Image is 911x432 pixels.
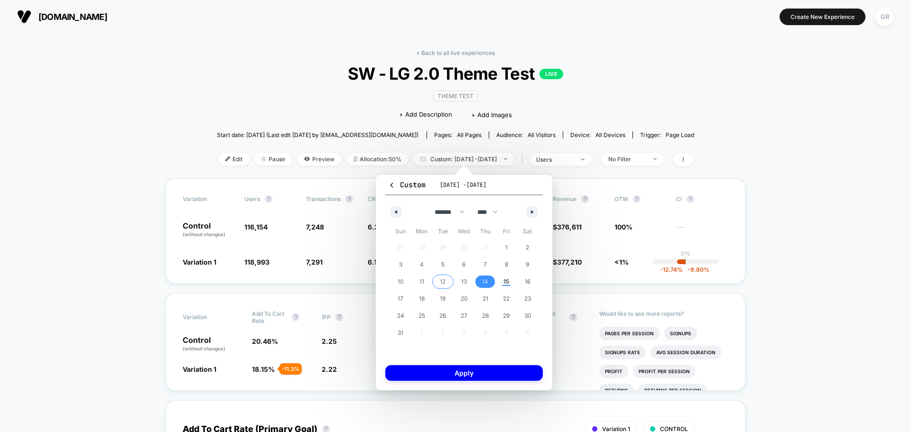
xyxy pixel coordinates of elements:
span: 24 [397,307,404,324]
button: 23 [517,290,538,307]
p: 0% [681,250,690,257]
span: 11 [419,273,424,290]
button: 12 [432,273,454,290]
div: GR [875,8,894,26]
span: 3 [399,256,402,273]
span: 8 [505,256,508,273]
button: ? [633,195,641,203]
span: 28 [482,307,489,324]
div: Pages: [434,131,482,138]
span: [DATE] - [DATE] [440,181,486,189]
li: Profit Per Session [633,365,696,378]
button: 19 [432,290,454,307]
img: end [261,156,266,161]
button: 1 [496,239,517,256]
img: Visually logo [17,9,31,24]
span: Preview [297,153,342,165]
button: Custom[DATE] -[DATE] [385,180,543,195]
button: GR [873,7,897,27]
div: Audience: [496,131,556,138]
span: 30 [524,307,531,324]
button: ? [335,313,343,321]
button: 7 [474,256,496,273]
span: Sun [390,224,411,239]
span: 1 [505,239,508,256]
span: Pause [254,153,292,165]
button: 31 [390,324,411,341]
li: Avg Session Duration [651,346,721,359]
span: | [519,153,529,166]
span: 20.46 % [252,337,278,345]
span: 376,611 [557,223,582,231]
span: -12.74 % [660,266,683,273]
span: 7,291 [306,258,323,266]
button: 13 [454,273,475,290]
img: rebalance [353,156,357,162]
button: 24 [390,307,411,324]
span: all devices [595,131,625,138]
button: 15 [496,273,517,290]
span: Wed [454,224,475,239]
img: end [581,158,585,160]
span: Custom [388,180,426,190]
span: 5 [441,256,445,273]
li: Profit [599,365,628,378]
span: $ [553,258,582,266]
span: 23 [524,290,531,307]
span: 31 [398,324,403,341]
a: < Back to all live experiences [416,49,495,56]
span: Tue [432,224,454,239]
span: Custom: [DATE] - [DATE] [413,153,514,165]
span: Transactions [306,195,341,202]
span: Theme Test [433,91,478,101]
span: Revenue [553,195,576,202]
span: 19 [440,290,446,307]
span: 29 [503,307,510,324]
button: 28 [474,307,496,324]
span: Mon [411,224,433,239]
span: 2.22 [322,365,337,373]
button: 10 [390,273,411,290]
li: Returns Per Session [639,384,707,397]
button: ? [345,195,353,203]
button: 22 [496,290,517,307]
span: Add To Cart Rate [252,310,287,324]
span: 26 [439,307,446,324]
span: (without changes) [183,346,225,351]
p: Would like to see more reports? [599,310,729,317]
img: edit [225,156,230,161]
span: Variation [183,310,235,324]
span: Thu [474,224,496,239]
span: 12 [440,273,446,290]
button: 20 [454,290,475,307]
span: 20 [461,290,467,307]
span: 2.25 [322,337,337,345]
button: 18 [411,290,433,307]
button: 27 [454,307,475,324]
span: 21 [483,290,488,307]
button: 30 [517,307,538,324]
button: 29 [496,307,517,324]
span: Edit [218,153,250,165]
button: ? [687,195,694,203]
span: Device: [563,131,632,138]
span: 10 [398,273,403,290]
img: calendar [420,156,426,161]
p: LIVE [539,69,563,79]
span: 100% [614,223,632,231]
span: Sat [517,224,538,239]
span: + Add Images [471,111,512,119]
div: - 11.3 % [279,363,302,375]
button: 4 [411,256,433,273]
button: 26 [432,307,454,324]
img: end [653,158,657,160]
span: <1% [614,258,629,266]
button: 25 [411,307,433,324]
img: end [504,158,507,160]
span: 15 [503,273,509,290]
span: 14 [482,273,488,290]
span: 17 [398,290,403,307]
span: Fri [496,224,517,239]
button: 21 [474,290,496,307]
div: No Filter [608,156,646,163]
